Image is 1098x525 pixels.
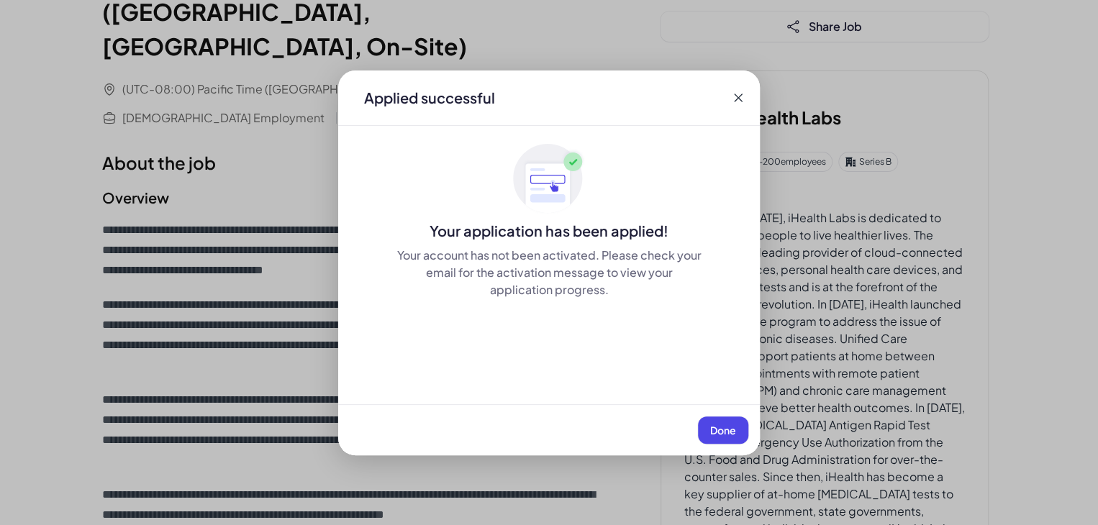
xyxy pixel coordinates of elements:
div: Your application has been applied! [338,221,760,241]
div: Your account has not been activated. Please check your email for the activation message to view y... [396,247,702,298]
span: Done [710,424,736,437]
img: ApplyedMaskGroup3.svg [513,143,585,215]
button: Done [698,416,748,444]
div: Applied successful [364,88,495,108]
